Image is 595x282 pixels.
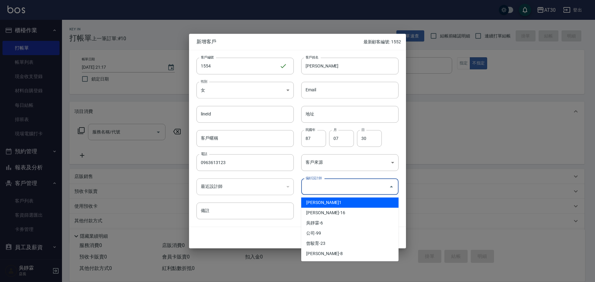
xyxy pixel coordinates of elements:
p: 最新顧客編號: 1552 [364,39,401,45]
span: 新增客戶 [196,39,364,45]
li: 公司-99 [301,228,399,238]
label: 電話 [201,151,207,156]
li: [PERSON_NAME]-16 [301,208,399,218]
label: 偏好設計師 [306,176,322,180]
label: 日 [361,127,364,132]
label: 月 [333,127,337,132]
li: [PERSON_NAME]-8 [301,249,399,259]
button: Close [386,182,396,192]
div: 女 [196,82,294,98]
li: 吳靜霖-6 [301,218,399,228]
label: 客戶姓名 [306,55,319,59]
label: 性別 [201,79,207,84]
label: 客戶編號 [201,55,214,59]
li: 曾駿育-23 [301,238,399,249]
li: [PERSON_NAME]1 [301,197,399,208]
label: 民國年 [306,127,315,132]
